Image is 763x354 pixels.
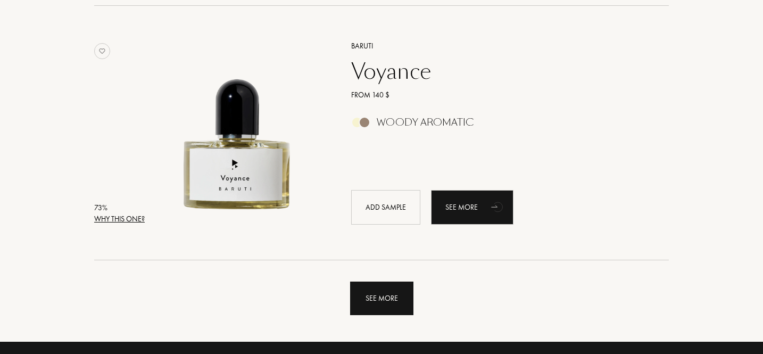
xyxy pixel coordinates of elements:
[94,213,145,225] div: Why this one?
[487,196,509,217] div: animation
[149,27,335,236] a: Voyance Baruti
[343,59,653,84] a: Voyance
[350,282,413,315] div: See more
[431,190,513,225] a: See moreanimation
[351,190,420,225] div: Add sample
[343,89,653,101] a: From 140 $
[149,39,326,216] img: Voyance Baruti
[431,190,513,225] div: See more
[343,120,653,131] a: Woody Aromatic
[377,117,474,128] div: Woody Aromatic
[94,43,110,59] img: no_like_p.png
[94,202,145,213] div: 73 %
[343,40,653,52] a: Baruti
